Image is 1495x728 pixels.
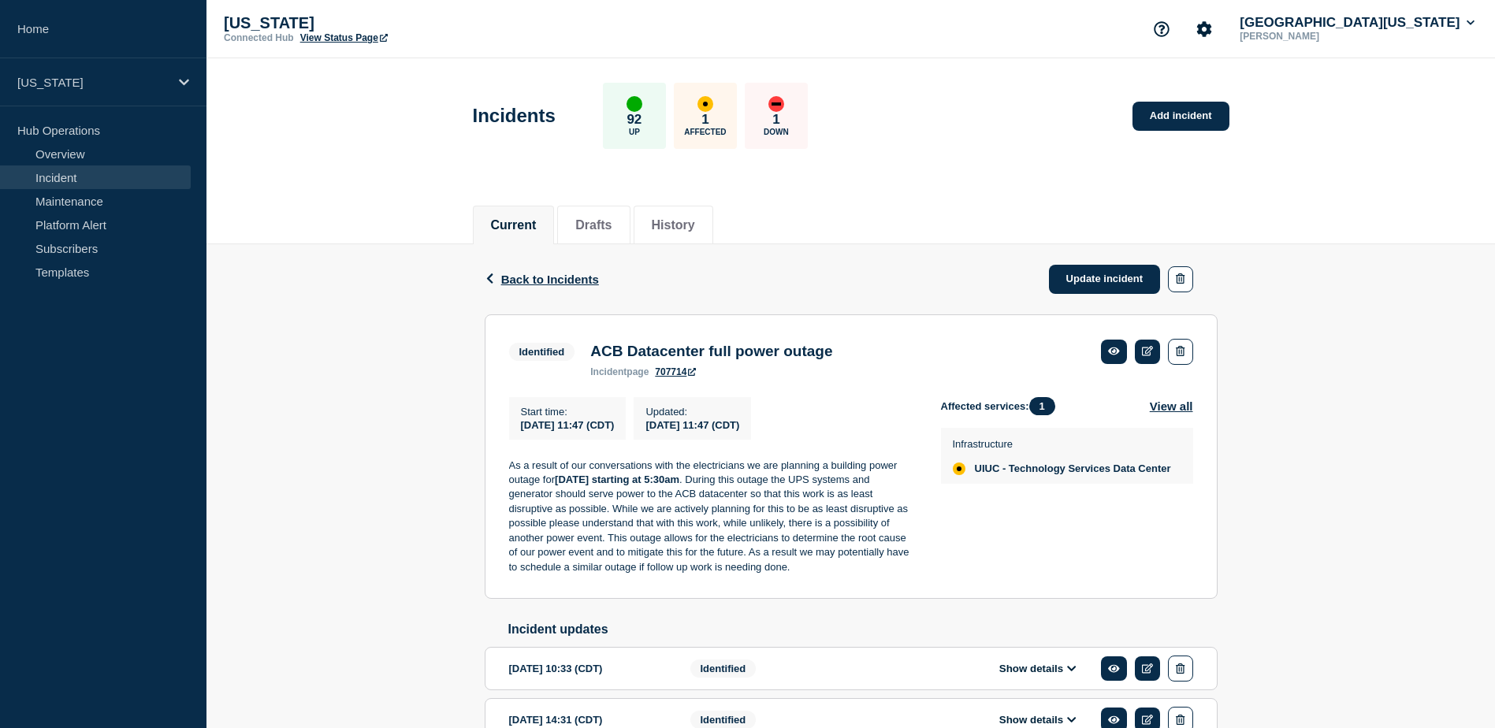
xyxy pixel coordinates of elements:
div: affected [697,96,713,112]
div: affected [953,462,965,475]
div: [DATE] 11:47 (CDT) [645,418,739,431]
button: [GEOGRAPHIC_DATA][US_STATE] [1237,15,1478,31]
a: Add incident [1132,102,1229,131]
p: 1 [701,112,708,128]
p: Affected [684,128,726,136]
p: As a result of our conversations with the electricians we are planning a building power outage fo... [509,459,916,575]
p: Up [629,128,640,136]
button: Current [491,218,537,232]
span: Identified [509,343,575,361]
h3: ACB Datacenter full power outage [590,343,832,360]
p: 92 [627,112,642,128]
a: View Status Page [300,32,388,43]
p: 1 [772,112,779,128]
span: 1 [1029,397,1055,415]
p: Connected Hub [224,32,294,43]
button: History [652,218,695,232]
p: Down [764,128,789,136]
p: Updated : [645,406,739,418]
button: Account settings [1188,13,1221,46]
span: Identified [690,659,757,678]
div: [DATE] 10:33 (CDT) [509,656,667,682]
span: UIUC - Technology Services Data Center [975,462,1171,475]
div: up [627,96,642,112]
a: 707714 [655,366,696,377]
p: [US_STATE] [224,14,539,32]
button: Drafts [575,218,612,232]
span: Back to Incidents [501,273,599,286]
h1: Incidents [473,105,556,127]
button: View all [1150,397,1193,415]
button: Show details [995,662,1081,675]
p: [PERSON_NAME] [1237,31,1400,42]
p: Start time : [521,406,615,418]
h2: Incident updates [508,622,1218,637]
span: incident [590,366,627,377]
p: [US_STATE] [17,76,169,89]
strong: [DATE] starting at 5:30am [555,474,679,485]
button: Support [1145,13,1178,46]
div: down [768,96,784,112]
p: Infrastructure [953,438,1171,450]
button: Back to Incidents [485,273,599,286]
a: Update incident [1049,265,1161,294]
span: Affected services: [941,397,1063,415]
p: page [590,366,649,377]
button: Show details [995,713,1081,726]
span: [DATE] 11:47 (CDT) [521,419,615,431]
